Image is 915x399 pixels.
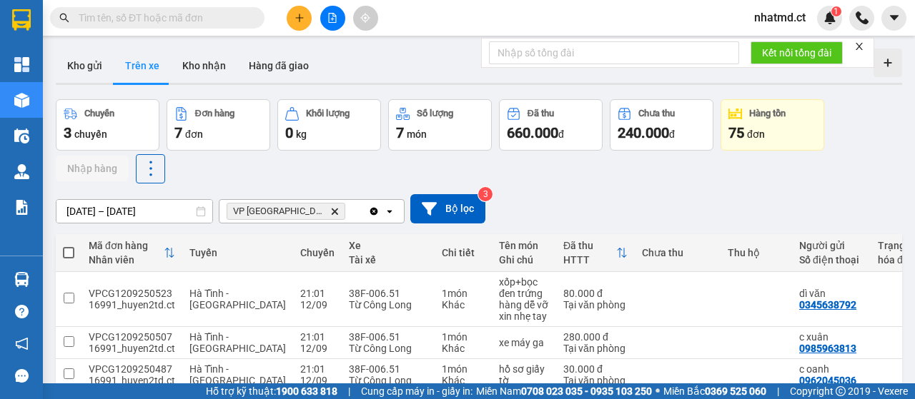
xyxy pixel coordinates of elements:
button: plus [287,6,312,31]
input: Selected VP Mỹ Đình. [348,204,350,218]
span: search [59,13,69,23]
span: file-add [327,13,337,23]
button: Hàng tồn75đơn [721,99,824,151]
div: hàng dễ vỡ xin nhẹ tay [499,299,549,322]
div: 38F-006.51 [349,288,427,299]
span: đ [669,128,675,140]
div: 21:01 [300,331,335,343]
div: Người gửi [799,240,864,251]
div: Số lượng [417,108,453,118]
span: caret-down [888,11,901,24]
div: Từ Công Long [349,343,427,354]
div: HTTT [563,254,616,266]
button: Chuyến3chuyến [56,99,159,151]
div: Xe [349,240,427,251]
div: 0345638792 [799,299,856,310]
div: Đã thu [563,240,616,251]
span: 0 [285,124,293,141]
img: warehouse-icon [14,272,29,287]
img: warehouse-icon [14,128,29,143]
div: Từ Công Long [349,375,427,386]
div: xốp+bọc đen trứng [499,276,549,299]
button: Chưa thu240.000đ [610,99,713,151]
img: warehouse-icon [14,164,29,179]
button: aim [353,6,378,31]
img: phone-icon [856,11,869,24]
div: VPCG1209250507 [89,331,175,343]
span: Hà Tĩnh - [GEOGRAPHIC_DATA] [189,363,286,386]
span: aim [360,13,370,23]
span: 75 [728,124,744,141]
svg: Clear all [368,206,380,217]
button: Nhập hàng [56,156,129,181]
div: 80.000 đ [563,288,628,299]
span: 7 [174,124,182,141]
div: Từ Công Long [349,299,427,310]
strong: 1900 633 818 [276,385,337,397]
div: Tài xế [349,254,427,266]
span: Cung cấp máy in - giấy in: [361,383,473,399]
button: Kết nối tổng đài [751,41,843,64]
sup: 3 [478,187,493,201]
svg: open [384,206,395,217]
span: chuyến [74,128,107,140]
div: Khối lượng [306,108,350,118]
img: solution-icon [14,200,29,215]
div: 38F-006.51 [349,331,427,343]
div: Hàng tồn [749,108,786,118]
div: c xuân [799,331,864,343]
span: 660.000 [507,124,558,141]
div: 12/09 [300,299,335,310]
div: 1 món [442,288,485,299]
button: Trên xe [114,49,171,83]
button: Kho nhận [171,49,237,83]
span: notification [15,337,29,350]
div: Chi tiết [442,247,485,258]
span: 240.000 [618,124,669,141]
div: VPCG1209250487 [89,363,175,375]
span: Miền Nam [476,383,652,399]
span: Hỗ trợ kỹ thuật: [206,383,337,399]
div: Chuyến [84,108,114,118]
button: caret-down [881,6,906,31]
div: 16991_huyen2td.ct [89,299,175,310]
span: close [854,41,864,51]
div: 21:01 [300,363,335,375]
span: VP Mỹ Đình, close by backspace [227,203,345,220]
strong: 0708 023 035 - 0935 103 250 [521,385,652,397]
div: Chưa thu [638,108,675,118]
div: Tại văn phòng [563,343,628,354]
span: Miền Bắc [663,383,766,399]
div: 12/09 [300,375,335,386]
input: Nhập số tổng đài [489,41,739,64]
div: 1 món [442,331,485,343]
button: Đã thu660.000đ [499,99,603,151]
div: 21:01 [300,288,335,299]
span: VP Mỹ Đình [233,206,325,217]
span: đ [558,128,564,140]
sup: 1 [831,6,841,16]
span: question-circle [15,305,29,318]
div: Khác [442,299,485,310]
div: Đã thu [528,108,554,118]
div: Đơn hàng [195,108,234,118]
button: Bộ lọc [410,194,485,223]
div: Ghi chú [499,254,549,266]
div: 0985963813 [799,343,856,354]
button: Đơn hàng7đơn [167,99,270,151]
span: đơn [747,128,765,140]
div: VPCG1209250523 [89,288,175,299]
svg: Delete [330,207,339,216]
div: 280.000 đ [563,331,628,343]
span: Kết nối tổng đài [762,45,831,61]
strong: 0369 525 060 [705,385,766,397]
div: 16991_huyen2td.ct [89,343,175,354]
div: dì văn [799,288,864,299]
div: c oanh [799,363,864,375]
div: 16991_huyen2td.ct [89,375,175,386]
div: Mã đơn hàng [89,240,164,251]
span: plus [295,13,305,23]
span: message [15,369,29,383]
button: Khối lượng0kg [277,99,381,151]
div: Khác [442,343,485,354]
